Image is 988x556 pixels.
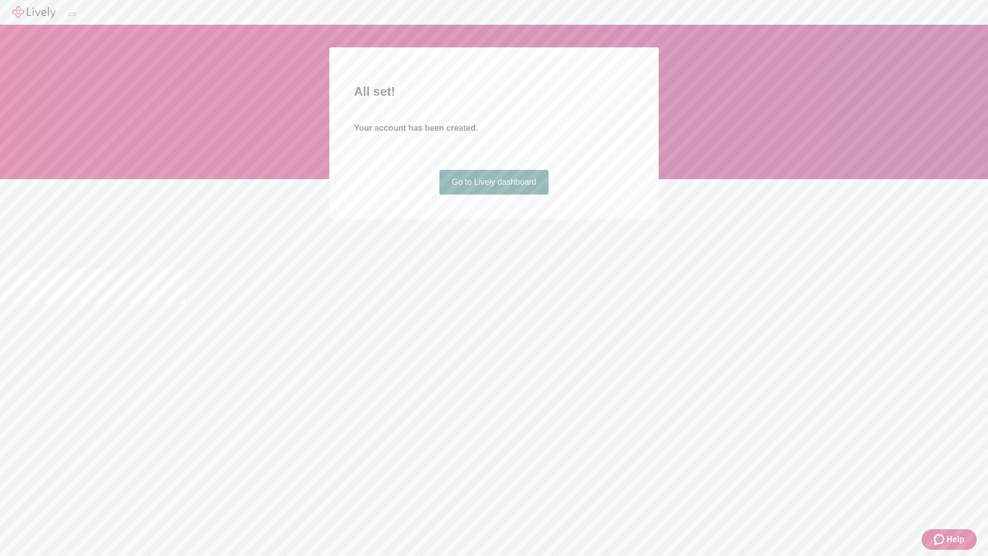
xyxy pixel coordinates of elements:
[12,6,56,19] img: Lively
[439,170,549,195] a: Go to Lively dashboard
[934,533,946,546] svg: Zendesk support icon
[922,529,977,550] button: Zendesk support iconHelp
[946,533,964,546] span: Help
[354,122,634,134] h4: Your account has been created.
[354,82,634,101] h2: All set!
[68,13,76,16] button: Log out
